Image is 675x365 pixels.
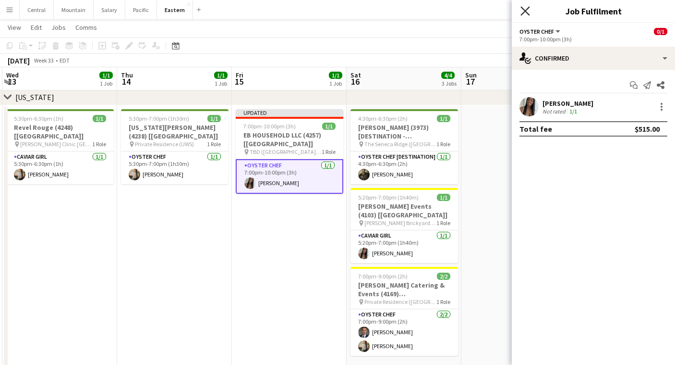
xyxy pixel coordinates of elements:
span: Thu [121,71,133,79]
span: 1 Role [92,140,106,148]
span: 7:00pm-10:00pm (3h) [243,123,296,130]
app-skills-label: 1/1 [569,108,577,115]
span: 5:30pm-6:30pm (1h) [14,115,63,122]
span: 16 [349,76,361,87]
app-card-role: Oyster Chef1/15:30pm-7:00pm (1h30m)[PERSON_NAME] [121,151,229,184]
span: Wed [6,71,19,79]
button: Pacific [125,0,157,19]
div: Total fee [519,124,552,134]
a: Comms [72,21,101,34]
app-job-card: 4:30pm-6:30pm (2h)1/1[PERSON_NAME] (3973) [DESTINATION - [GEOGRAPHIC_DATA], [GEOGRAPHIC_DATA]] Th... [350,109,458,184]
span: 1/1 [93,115,106,122]
span: 1/1 [329,72,342,79]
span: Sat [350,71,361,79]
h3: EB HOUSEHOLD LLC (4257) [[GEOGRAPHIC_DATA]] [236,131,343,148]
span: Oyster Chef [519,28,554,35]
span: View [8,23,21,32]
div: 1 Job [100,80,112,87]
span: 1/1 [437,115,450,122]
div: [DATE] [8,56,30,65]
span: 4:30pm-6:30pm (2h) [358,115,408,122]
span: Jobs [51,23,66,32]
div: Updated [236,109,343,117]
span: 2/2 [437,273,450,280]
button: Central [20,0,54,19]
span: 1/1 [207,115,221,122]
span: 1 Role [322,148,336,155]
button: Salary [94,0,125,19]
h3: [PERSON_NAME] (3973) [DESTINATION - [GEOGRAPHIC_DATA], [GEOGRAPHIC_DATA]] [350,123,458,140]
span: [PERSON_NAME] Clinic [GEOGRAPHIC_DATA] [20,140,92,148]
span: Private Residence (UWS) [135,140,194,148]
span: 1/1 [99,72,113,79]
span: 5:20pm-7:00pm (1h40m) [358,194,419,201]
span: Fri [236,71,243,79]
span: Edit [31,23,42,32]
h3: [US_STATE][PERSON_NAME] (4238) [[GEOGRAPHIC_DATA]] [121,123,229,140]
span: 13 [5,76,19,87]
h3: Revel Rouge (4248) [[GEOGRAPHIC_DATA]] [6,123,114,140]
app-job-card: 5:20pm-7:00pm (1h40m)1/1[PERSON_NAME] Events (4103) [[GEOGRAPHIC_DATA]] [PERSON_NAME] Brickyards ... [350,188,458,263]
span: 1/1 [322,123,336,130]
div: [US_STATE] [15,92,54,102]
span: TBD ([GEOGRAPHIC_DATA], [GEOGRAPHIC_DATA]) [250,148,322,155]
span: 1 Role [436,140,450,148]
span: [PERSON_NAME] Brickyards ([GEOGRAPHIC_DATA], [GEOGRAPHIC_DATA]) [364,219,436,227]
span: Private Residence ([GEOGRAPHIC_DATA], [GEOGRAPHIC_DATA]) [364,298,436,305]
div: 3 Jobs [442,80,457,87]
div: Confirmed [512,47,675,70]
button: Eastern [157,0,193,19]
div: EDT [60,57,70,64]
span: 1 Role [436,219,450,227]
span: Week 33 [32,57,56,64]
span: 4/4 [441,72,455,79]
div: $515.00 [635,124,660,134]
a: View [4,21,25,34]
app-job-card: 7:00pm-9:00pm (2h)2/2[PERSON_NAME] Catering & Events (4169) [[GEOGRAPHIC_DATA]] Private Residence... [350,267,458,356]
span: 1 Role [207,140,221,148]
span: 15 [234,76,243,87]
app-card-role: Oyster Chef [DESTINATION]1/14:30pm-6:30pm (2h)[PERSON_NAME] [350,151,458,184]
span: 1/1 [437,194,450,201]
app-job-card: 5:30pm-6:30pm (1h)1/1Revel Rouge (4248) [[GEOGRAPHIC_DATA]] [PERSON_NAME] Clinic [GEOGRAPHIC_DATA... [6,109,114,184]
span: 1/1 [214,72,228,79]
h3: [PERSON_NAME] Events (4103) [[GEOGRAPHIC_DATA]] [350,202,458,219]
app-card-role: Caviar Girl1/15:20pm-7:00pm (1h40m)[PERSON_NAME] [350,230,458,263]
div: [PERSON_NAME] [542,99,593,108]
div: 7:00pm-10:00pm (3h) [519,36,667,43]
app-card-role: Caviar Girl1/15:30pm-6:30pm (1h)[PERSON_NAME] [6,151,114,184]
div: Not rated [542,108,567,115]
button: Oyster Chef [519,28,562,35]
span: Sun [465,71,477,79]
div: 1 Job [215,80,227,87]
h3: [PERSON_NAME] Catering & Events (4169) [[GEOGRAPHIC_DATA]] [350,281,458,298]
app-card-role: Oyster Chef1/17:00pm-10:00pm (3h)[PERSON_NAME] [236,159,343,194]
h3: Job Fulfilment [512,5,675,17]
span: 1 Role [436,298,450,305]
app-card-role: Oyster Chef2/27:00pm-9:00pm (2h)[PERSON_NAME][PERSON_NAME] [350,309,458,356]
a: Edit [27,21,46,34]
span: 5:30pm-7:00pm (1h30m) [129,115,189,122]
span: The Seneca Ridge ([GEOGRAPHIC_DATA], [GEOGRAPHIC_DATA]) [364,140,436,148]
span: Comms [75,23,97,32]
span: 0/1 [654,28,667,35]
div: 1 Job [329,80,342,87]
app-job-card: 5:30pm-7:00pm (1h30m)1/1[US_STATE][PERSON_NAME] (4238) [[GEOGRAPHIC_DATA]] Private Residence (UWS... [121,109,229,184]
button: Mountain [54,0,94,19]
span: 17 [464,76,477,87]
a: Jobs [48,21,70,34]
app-job-card: Updated7:00pm-10:00pm (3h)1/1EB HOUSEHOLD LLC (4257) [[GEOGRAPHIC_DATA]] TBD ([GEOGRAPHIC_DATA], ... [236,109,343,194]
span: 14 [120,76,133,87]
span: 7:00pm-9:00pm (2h) [358,273,408,280]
